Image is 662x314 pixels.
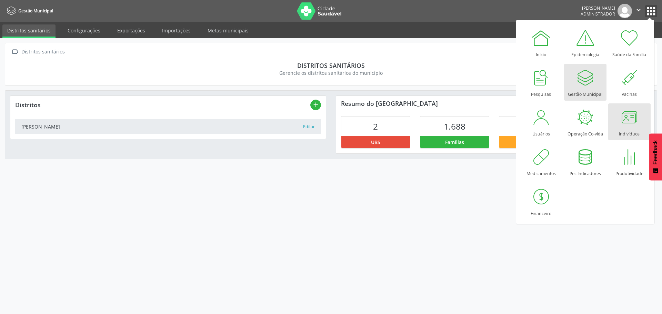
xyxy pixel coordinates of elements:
[608,143,651,180] a: Produtividade
[5,5,53,17] a: Gestão Municipal
[445,139,464,146] span: Famílias
[21,123,303,130] div: [PERSON_NAME]
[18,8,53,14] span: Gestão Municipal
[157,24,195,37] a: Importações
[581,11,615,17] span: Administrador
[581,5,615,11] div: [PERSON_NAME]
[310,100,321,110] button: add
[564,103,606,140] a: Operação Co-vida
[15,119,321,134] a: [PERSON_NAME] Editar
[203,24,253,37] a: Metas municipais
[520,64,562,101] a: Pesquisas
[2,24,56,38] a: Distritos sanitários
[608,103,651,140] a: Indivíduos
[444,121,465,132] span: 1.688
[303,123,315,130] button: Editar
[520,143,562,180] a: Medicamentos
[10,47,66,57] a:  Distritos sanitários
[520,103,562,140] a: Usuários
[15,69,647,77] div: Gerencie os distritos sanitários do município
[649,133,662,180] button: Feedback - Mostrar pesquisa
[645,5,657,17] button: apps
[15,101,310,109] div: Distritos
[373,121,378,132] span: 2
[564,24,606,61] a: Epidemiologia
[520,24,562,61] a: Início
[10,47,20,57] i: 
[608,64,651,101] a: Vacinas
[564,143,606,180] a: Pec Indicadores
[15,62,647,69] div: Distritos sanitários
[632,4,645,18] button: 
[20,47,66,57] div: Distritos sanitários
[371,139,380,146] span: UBS
[336,96,652,111] div: Resumo do [GEOGRAPHIC_DATA]
[635,6,642,14] i: 
[112,24,150,37] a: Exportações
[564,64,606,101] a: Gestão Municipal
[520,183,562,220] a: Financeiro
[312,101,320,109] i: add
[618,4,632,18] img: img
[63,24,105,37] a: Configurações
[652,140,659,164] span: Feedback
[608,24,651,61] a: Saúde da Família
